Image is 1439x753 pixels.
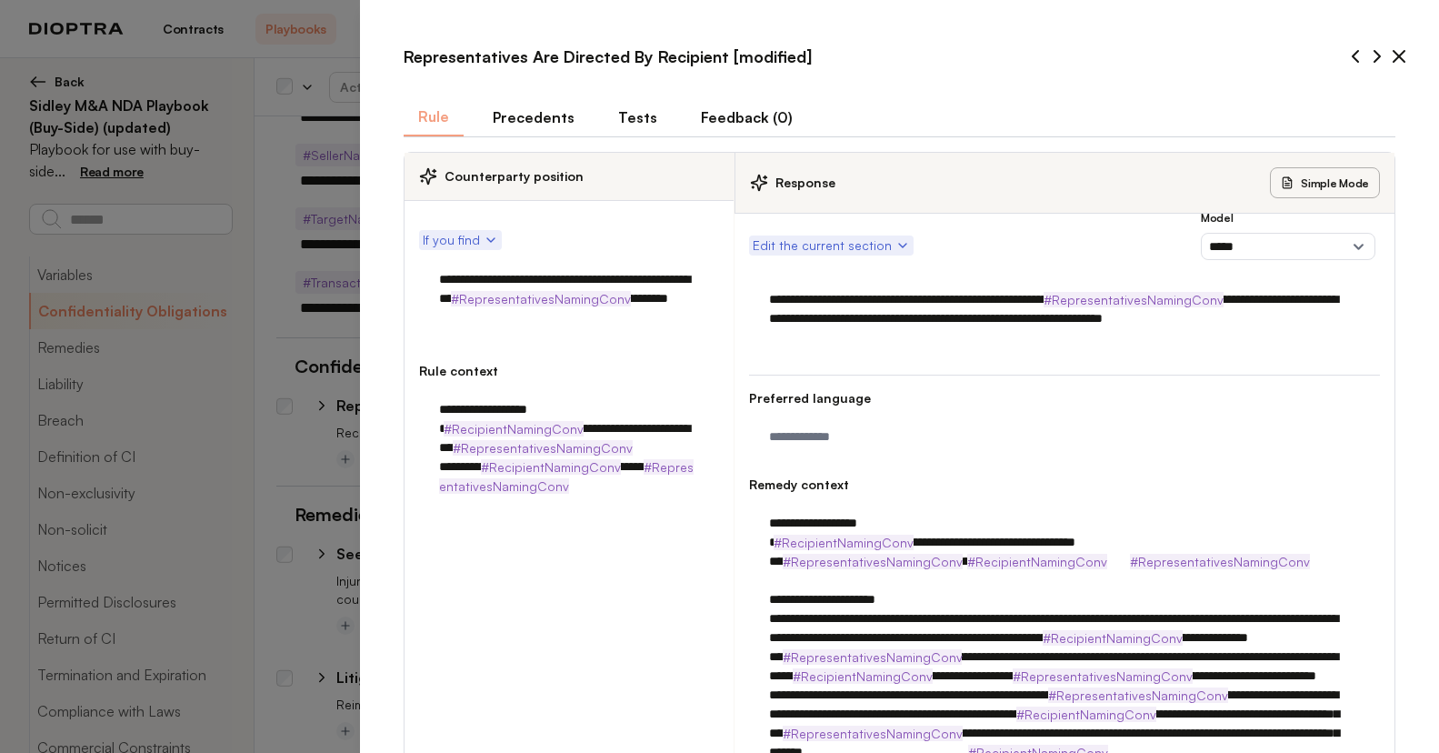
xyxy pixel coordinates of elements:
strong: #RecipientNamingConv [481,459,621,475]
h3: Representatives Are Directed By Recipient [modified] [389,29,826,84]
select: Model [1201,233,1375,260]
h4: Preferred language [749,389,1380,407]
button: Simple Mode [1270,167,1380,198]
button: Precedents [478,98,589,136]
strong: #RepresentativesNamingConv [453,440,633,456]
h3: Model [1201,211,1375,226]
strong: #RepresentativesNamingConv [1048,688,1228,703]
strong: #RecipientNamingConv [967,554,1107,569]
strong: #RepresentativesNamingConv [451,291,631,306]
strong: #RepresentativesNamingConv [783,649,962,665]
button: Feedback (0) [686,98,807,136]
button: Edit the current section [749,236,914,256]
h4: Rule context [419,362,719,380]
div: Response [750,174,835,192]
strong: #RecipientNamingConv [1016,707,1156,722]
strong: #RecipientNamingConv [1043,630,1183,646]
button: If you find [419,230,502,250]
button: Tests [604,98,672,136]
strong: #RepresentativesNamingConv [783,554,963,569]
strong: #RecipientNamingConv [444,421,584,437]
strong: #RepresentativesNamingConv [439,459,694,494]
strong: #RepresentativesNamingConv [1013,668,1193,684]
strong: #RecipientNamingConv [793,668,933,684]
span: If you find [423,231,498,249]
span: Edit the current section [753,236,910,255]
strong: #RecipientNamingConv [774,535,914,550]
h4: Remedy context [749,476,1380,494]
strong: #RepresentativesNamingConv [1130,554,1310,569]
strong: #RepresentativesNamingConv [1044,292,1224,307]
button: Rule [404,98,464,136]
div: Counterparty position [405,153,734,201]
strong: #RepresentativesNamingConv [783,726,963,741]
